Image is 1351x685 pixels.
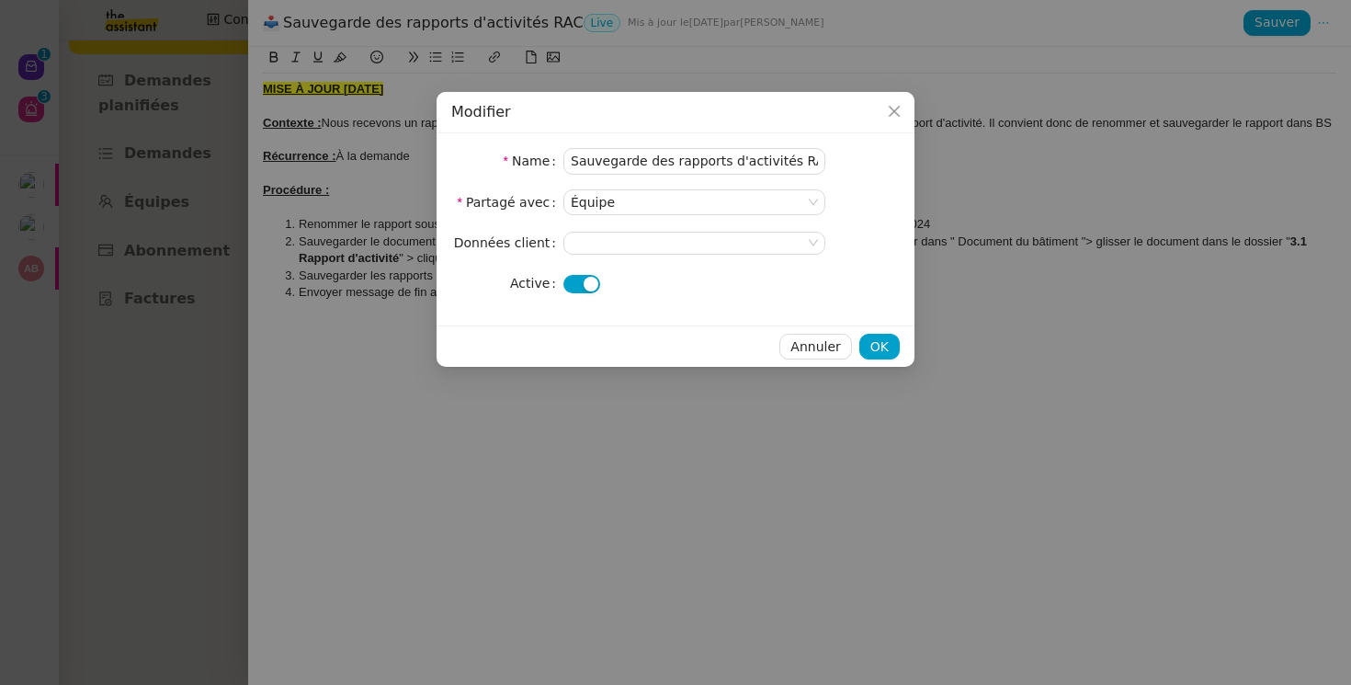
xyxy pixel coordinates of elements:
[790,337,840,358] span: Annuler
[504,148,563,174] label: Name
[457,189,563,215] label: Partagé avec
[870,337,889,358] span: OK
[454,230,563,256] label: Données client
[874,92,914,132] button: Close
[451,103,511,120] span: Modifier
[571,190,818,214] nz-select-item: Équipe
[510,270,563,296] label: Active
[779,334,851,360] button: Annuler
[859,334,900,360] button: OK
